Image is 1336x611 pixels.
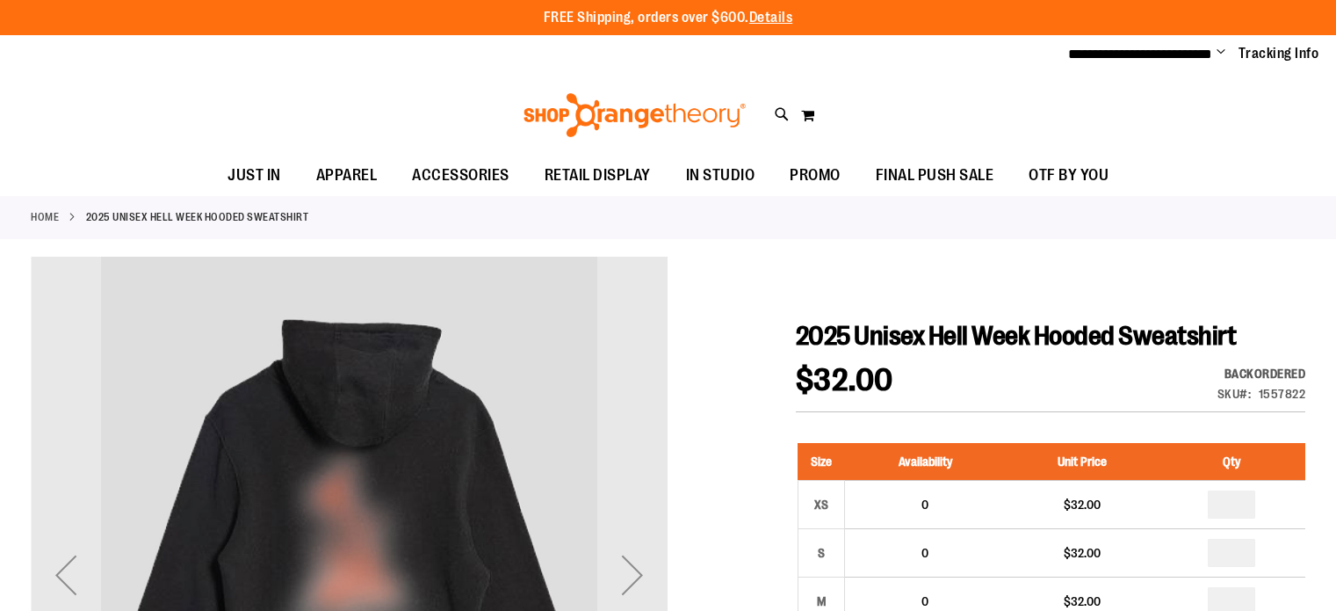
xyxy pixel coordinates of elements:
div: Availability [1217,365,1306,382]
span: FINAL PUSH SALE [876,156,994,195]
th: Unit Price [1006,443,1158,481]
strong: SKU [1217,387,1252,401]
strong: 2025 Unisex Hell Week Hooded Sweatshirt [86,209,309,225]
span: JUST IN [227,156,281,195]
div: 1557822 [1259,385,1306,403]
span: OTF BY YOU [1029,156,1109,195]
div: S [808,540,834,566]
span: $32.00 [796,362,893,398]
a: Tracking Info [1239,44,1319,63]
button: Account menu [1217,45,1225,62]
span: APPAREL [316,156,378,195]
img: Shop Orangetheory [521,93,748,137]
span: 2025 Unisex Hell Week Hooded Sweatshirt [796,321,1237,351]
a: Details [749,10,793,25]
div: $32.00 [1015,593,1149,610]
span: 0 [921,594,928,608]
p: FREE Shipping, orders over $600. [544,8,793,28]
th: Size [798,443,844,481]
span: 0 [921,498,928,512]
div: Backordered [1217,365,1306,382]
th: Qty [1158,443,1305,481]
span: IN STUDIO [686,156,755,195]
th: Availability [844,443,1006,481]
span: ACCESSORIES [412,156,509,195]
span: 0 [921,546,928,560]
span: PROMO [790,156,841,195]
div: $32.00 [1015,544,1149,562]
div: XS [808,491,834,518]
a: Home [31,209,59,225]
span: RETAIL DISPLAY [545,156,651,195]
div: $32.00 [1015,496,1149,513]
